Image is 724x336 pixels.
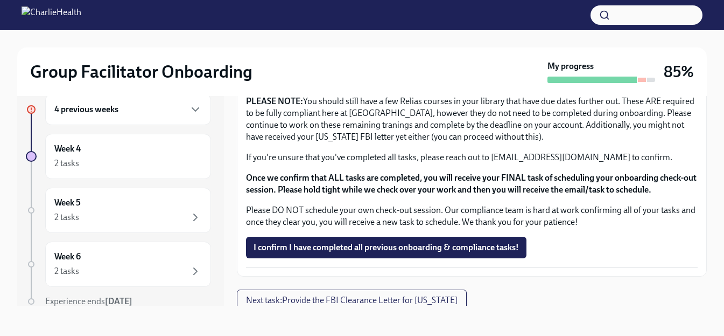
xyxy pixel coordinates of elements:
div: 2 tasks [54,265,79,277]
p: If you're unsure that you've completed all tasks, please reach out to [EMAIL_ADDRESS][DOMAIN_NAME... [246,152,698,163]
p: You should still have a few Relias courses in your library that have due dates further out. These... [246,95,698,143]
h6: 4 previous weeks [54,104,118,115]
a: Week 62 tasks [26,242,211,287]
img: CharlieHealth [22,6,81,24]
strong: [DATE] [105,296,132,306]
span: I confirm I have completed all previous onboarding & compliance tasks! [254,242,519,253]
span: Next task : Provide the FBI Clearance Letter for [US_STATE] [246,295,458,306]
div: 2 tasks [54,211,79,223]
h3: 85% [664,62,694,81]
div: 4 previous weeks [45,94,211,125]
strong: My progress [547,60,594,72]
a: Week 52 tasks [26,188,211,233]
h6: Week 6 [54,251,81,263]
p: Please DO NOT schedule your own check-out session. Our compliance team is hard at work confirming... [246,204,698,228]
div: 2 tasks [54,157,79,169]
a: Week 42 tasks [26,134,211,179]
h2: Group Facilitator Onboarding [30,61,252,83]
span: Experience ends [45,296,132,306]
button: I confirm I have completed all previous onboarding & compliance tasks! [246,237,526,258]
strong: PLEASE NOTE: [246,96,303,106]
button: Next task:Provide the FBI Clearance Letter for [US_STATE] [237,290,467,311]
strong: Once we confirm that ALL tasks are completed, you will receive your FINAL task of scheduling your... [246,173,697,195]
h6: Week 4 [54,143,81,155]
h6: Week 5 [54,197,81,209]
